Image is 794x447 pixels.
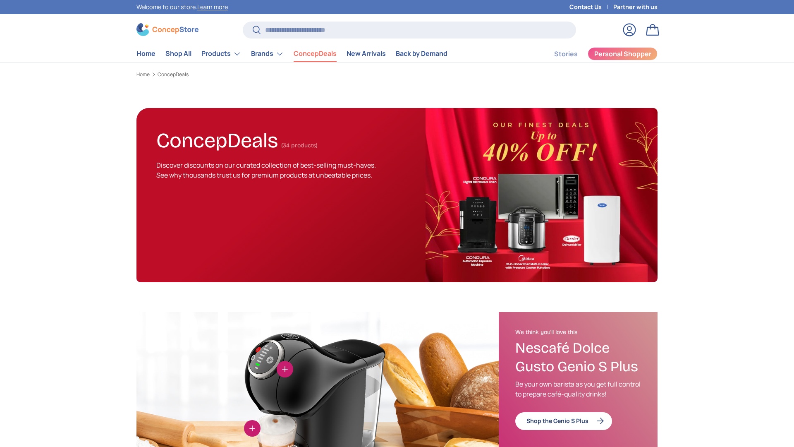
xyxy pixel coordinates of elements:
p: Welcome to our store. [136,2,228,12]
nav: Primary [136,46,447,62]
nav: Secondary [534,46,658,62]
span: Discover discounts on our curated collection of best-selling must-haves. See why thousands trust ... [156,161,376,180]
a: Contact Us [569,2,613,12]
h3: Nescafé Dolce Gusto Genio S Plus [515,339,641,376]
a: New Arrivals [347,46,386,62]
a: Back by Demand [396,46,447,62]
span: (34 products) [281,142,318,149]
a: ConcepDeals [294,46,337,62]
a: Learn more [197,3,228,11]
h1: ConcepDeals [156,125,278,153]
img: ConcepStore [136,23,198,36]
a: Shop the Genio S Plus [515,412,612,430]
nav: Breadcrumbs [136,71,658,78]
p: Be your own barista as you get full control to prepare café-quality drinks! [515,379,641,399]
a: Products [201,46,241,62]
a: Stories [554,46,578,62]
summary: Products [196,46,246,62]
img: ConcepDeals [426,108,658,282]
h2: We think you'll love this [515,329,641,336]
a: Brands [251,46,284,62]
a: Partner with us [613,2,658,12]
a: Home [136,72,150,77]
a: Shop All [165,46,191,62]
a: Home [136,46,155,62]
span: Personal Shopper [594,50,651,57]
summary: Brands [246,46,289,62]
a: Personal Shopper [588,47,658,60]
a: ConcepDeals [158,72,189,77]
